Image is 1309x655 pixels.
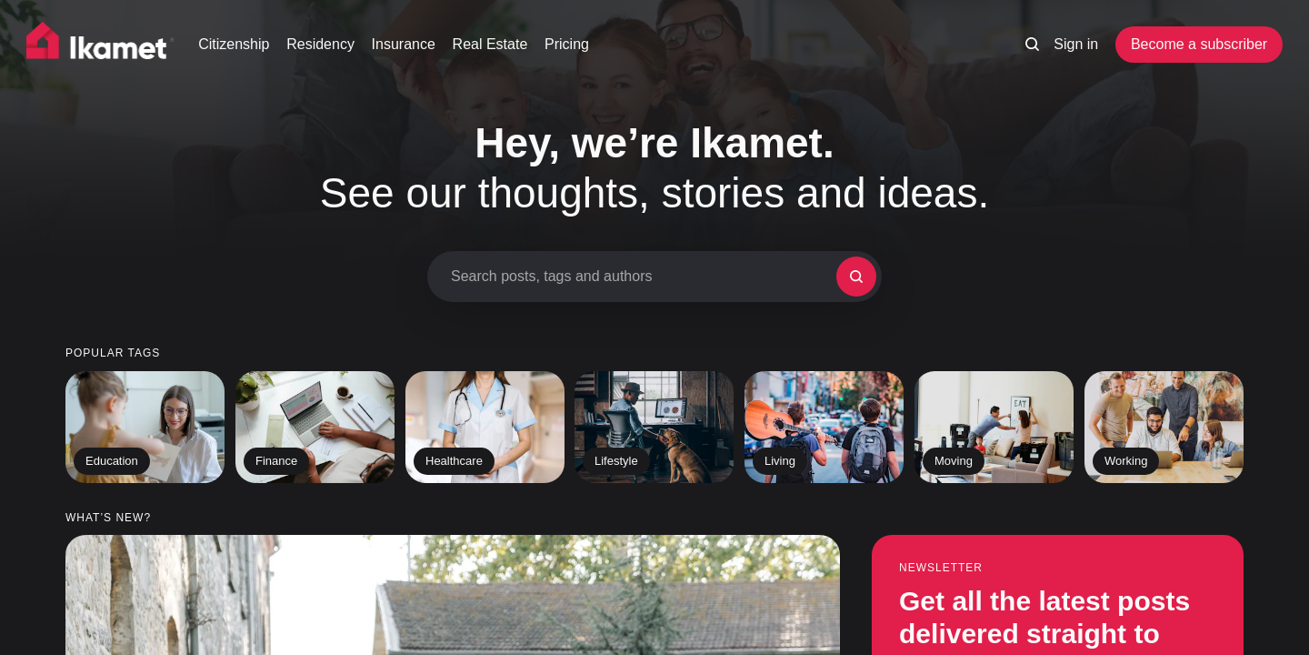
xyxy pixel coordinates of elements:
span: Search posts, tags and authors [451,267,836,285]
a: Education [65,371,225,483]
a: Real Estate [453,34,528,55]
small: Newsletter [899,562,1216,574]
a: Pricing [545,34,589,55]
h2: Lifestyle [583,448,650,475]
h2: Living [753,448,807,475]
a: Insurance [372,34,435,55]
h2: Education [74,448,150,475]
h2: Finance [244,448,309,475]
h1: See our thoughts, stories and ideas. [268,118,1041,218]
small: What’s new? [65,512,1244,524]
a: Healthcare [405,371,565,483]
a: Finance [235,371,395,483]
a: Lifestyle [575,371,734,483]
h2: Working [1093,448,1159,475]
a: Residency [286,34,355,55]
a: Become a subscriber [1115,26,1283,63]
a: Sign in [1054,34,1098,55]
a: Moving [914,371,1074,483]
h2: Healthcare [414,448,495,475]
span: Hey, we’re Ikamet. [475,119,834,166]
small: Popular tags [65,348,1244,359]
img: Ikamet home [26,22,175,67]
a: Working [1084,371,1244,483]
h2: Moving [923,448,984,475]
a: Citizenship [198,34,269,55]
a: Living [744,371,904,483]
